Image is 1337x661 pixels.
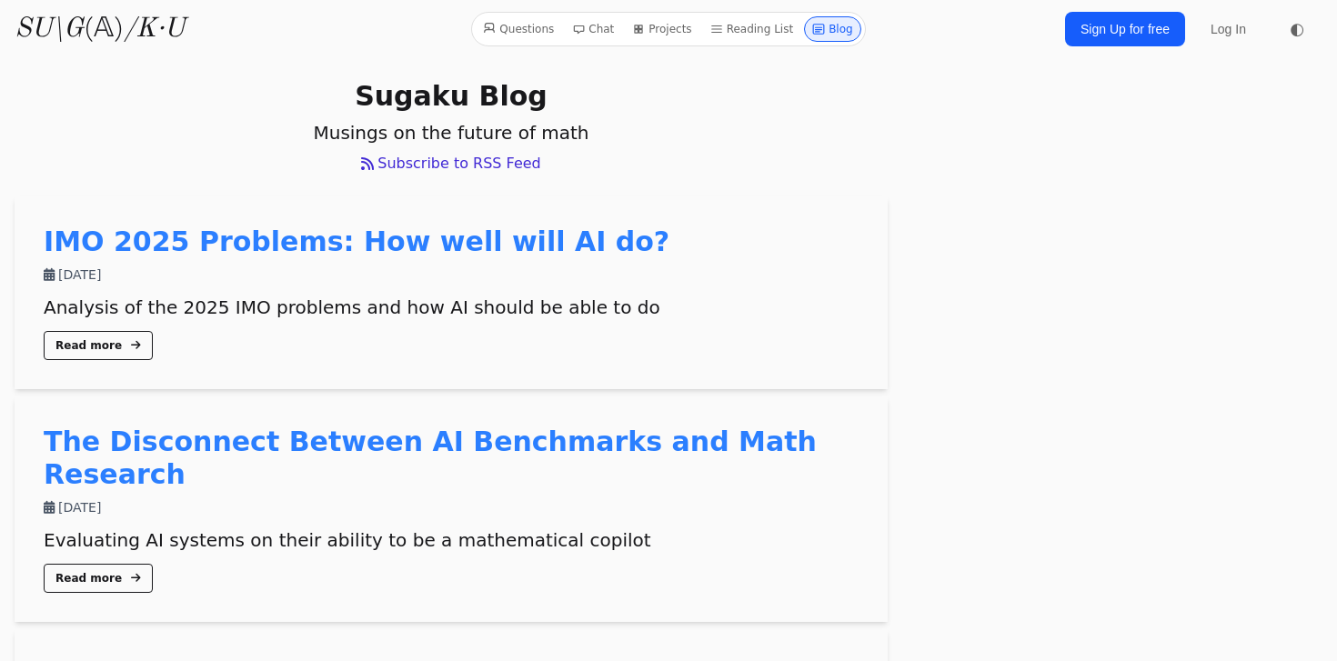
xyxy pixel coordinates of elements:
[44,331,153,360] a: Read more
[565,16,621,42] a: Chat
[1200,13,1257,45] a: Log In
[44,426,817,490] a: The Disconnect Between AI Benchmarks and Math Research
[44,295,859,320] div: Analysis of the 2025 IMO problems and how AI should be able to do
[15,13,185,45] a: SU\G(𝔸)/K·U
[804,16,861,42] a: Blog
[15,120,888,145] p: Musings on the future of math
[15,15,84,43] i: SU\G
[124,15,185,43] i: /K·U
[44,498,859,516] div: [DATE]
[44,564,153,593] a: Read more
[15,153,888,175] a: Subscribe to RSS Feed
[15,80,888,113] h1: Sugaku Blog
[44,527,859,553] div: Evaluating AI systems on their ability to be a mathematical copilot
[476,16,561,42] a: Questions
[44,225,669,257] a: IMO 2025 Problems: How well will AI do?
[1290,21,1304,37] span: ◐
[1065,12,1185,46] a: Sign Up for free
[625,16,699,42] a: Projects
[1279,11,1315,47] button: ◐
[44,265,859,284] div: [DATE]
[703,16,801,42] a: Reading List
